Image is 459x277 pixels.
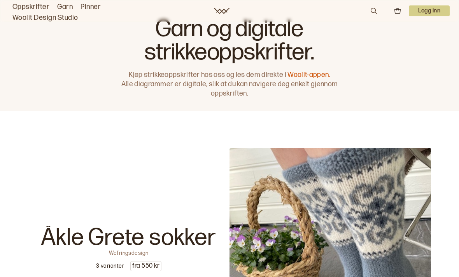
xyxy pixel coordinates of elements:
[287,71,330,79] a: Woolit-appen.
[117,70,342,98] p: Kjøp strikkeoppskrifter hos oss og les dem direkte i Alle diagrammer er digitale, slik at du kan ...
[409,5,450,16] p: Logg inn
[409,5,450,16] button: User dropdown
[12,12,78,23] a: Woolit Design Studio
[117,17,342,64] h1: Garn og digitale strikkeoppskrifter.
[57,2,73,12] a: Garn
[214,8,229,14] a: Woolit
[131,261,161,271] p: fra 550 kr
[81,2,101,12] a: Pinner
[41,226,216,249] p: Åkle Grete sokker
[96,262,124,270] p: 3 varianter
[12,2,49,12] a: Oppskrifter
[109,249,149,255] p: Wefringsdesign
